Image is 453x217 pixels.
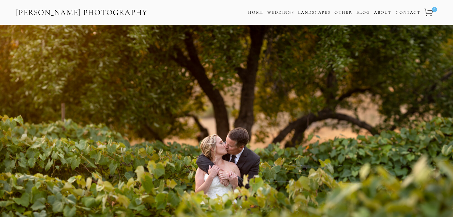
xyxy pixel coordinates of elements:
a: Blog [356,8,370,17]
a: Weddings [267,10,294,15]
a: Contact [396,8,420,17]
a: 0 items in cart [423,5,438,20]
a: Landscapes [298,10,330,15]
a: [PERSON_NAME] Photography [15,5,148,20]
a: Other [334,10,352,15]
a: About [374,8,392,17]
a: Home [248,8,263,17]
span: 0 [432,7,437,12]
